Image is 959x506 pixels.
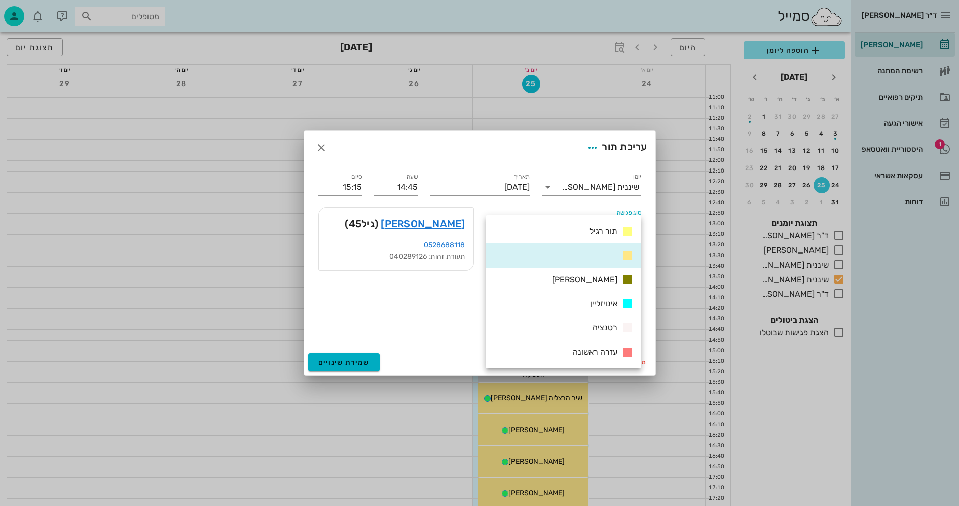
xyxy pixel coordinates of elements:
div: עריכת תור [583,139,647,157]
label: סוג פגישה [616,209,641,217]
div: יומןשיננית [PERSON_NAME] [542,179,641,195]
span: 45 [349,218,362,230]
label: שעה [406,173,418,181]
span: עזרה ראשונה [573,347,617,357]
label: שליחת תורים עתידיים בוואטסאפ [318,324,625,334]
span: [PERSON_NAME] [552,275,617,284]
label: סיום [351,173,362,181]
a: 0528688118 [424,241,465,249]
span: תור רגיל [589,226,617,236]
button: שמירת שינויים [308,353,380,371]
span: שמירת שינויים [318,358,370,367]
label: תאריך [513,173,530,181]
div: סוג פגישה [486,215,641,231]
label: יומן [633,173,641,181]
a: [PERSON_NAME] [381,216,465,232]
div: תעודת זהות: 040289126 [327,251,465,262]
span: (גיל ) [345,216,378,232]
span: אינויזליין [590,299,617,308]
span: רטנציה [593,323,617,332]
div: שיננית [PERSON_NAME] [562,183,639,192]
